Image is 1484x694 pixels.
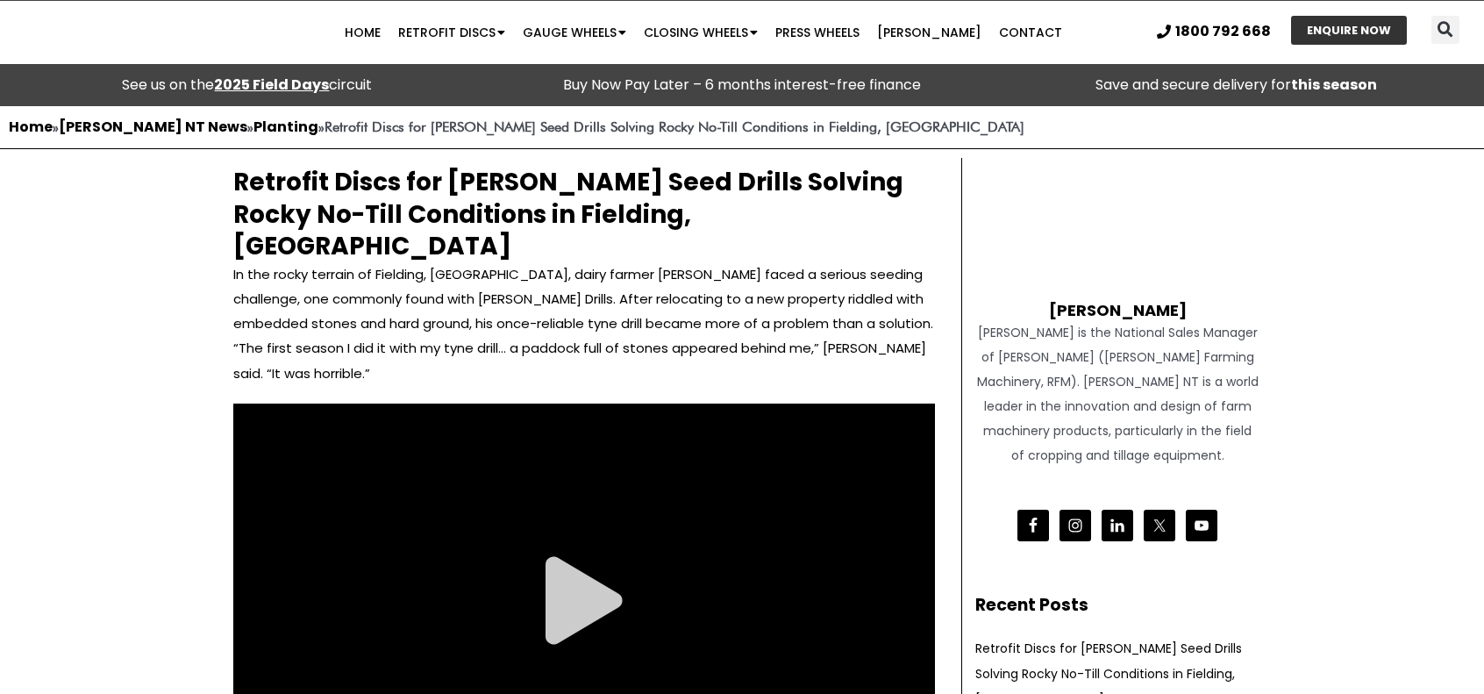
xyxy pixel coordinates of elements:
[325,118,1024,135] strong: Retrofit Discs for [PERSON_NAME] Seed Drills Solving Rocky No-Till Conditions in Fielding, [GEOGR...
[233,167,935,262] h2: Retrofit Discs for [PERSON_NAME] Seed Drills Solving Rocky No-Till Conditions in Fielding, [GEOGR...
[1307,25,1391,36] span: ENQUIRE NOW
[975,320,1259,468] div: [PERSON_NAME] is the National Sales Manager of [PERSON_NAME] ([PERSON_NAME] Farming Machinery, RF...
[998,73,1475,97] p: Save and secure delivery for
[253,117,318,137] a: Planting
[59,117,247,137] a: [PERSON_NAME] NT News
[975,593,1259,619] h2: Recent Posts
[9,117,53,137] a: Home
[214,75,329,95] a: 2025 Field Days
[1291,75,1377,95] strong: this season
[990,15,1071,50] a: Contact
[9,118,1024,135] span: » » »
[975,283,1259,320] h4: [PERSON_NAME]
[767,15,868,50] a: Press Wheels
[1157,25,1271,39] a: 1800 792 668
[1431,16,1459,44] div: Search
[336,15,389,50] a: Home
[635,15,767,50] a: Closing Wheels
[868,15,990,50] a: [PERSON_NAME]
[503,73,981,97] p: Buy Now Pay Later – 6 months interest-free finance
[389,15,514,50] a: Retrofit Discs
[9,73,486,97] div: See us on the circuit
[514,15,635,50] a: Gauge Wheels
[53,5,228,60] img: Ryan NT logo
[288,15,1119,50] nav: Menu
[1175,25,1271,39] span: 1800 792 668
[1291,16,1407,45] a: ENQUIRE NOW
[233,262,935,385] p: In the rocky terrain of Fielding, [GEOGRAPHIC_DATA], dairy farmer [PERSON_NAME] faced a serious s...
